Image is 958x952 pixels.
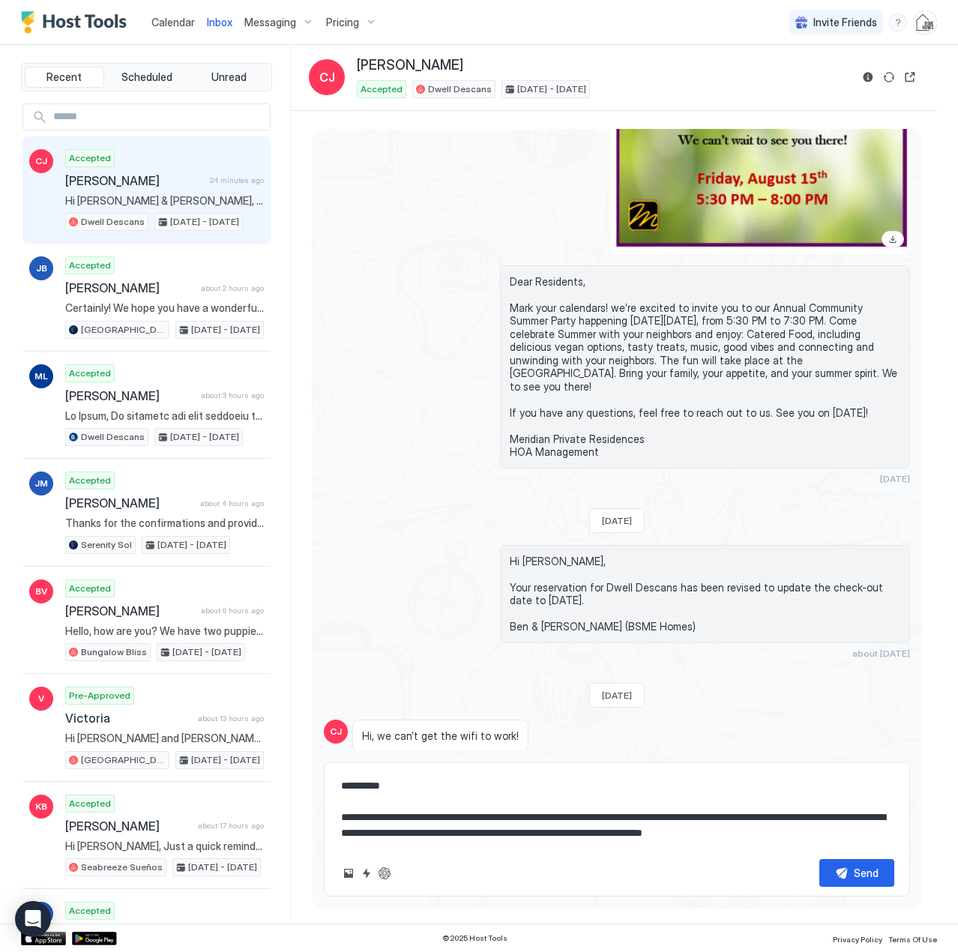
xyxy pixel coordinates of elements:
span: Hi [PERSON_NAME], Just a quick reminder that check-out from Seabreeze Sueños is [DATE] before 11A... [65,840,264,853]
a: Host Tools Logo [21,11,133,34]
button: Send [819,859,894,887]
span: [DATE] - [DATE] [188,861,257,874]
span: about 13 hours ago [198,714,264,723]
span: about 4 hours ago [200,498,264,508]
span: CJ [319,68,335,86]
span: about 6 hours ago [201,606,264,615]
a: Google Play Store [72,932,117,945]
span: V [38,692,44,705]
button: Upload image [340,864,358,882]
span: Dwell Descans [81,430,145,444]
span: about 3 hours ago [201,391,264,400]
span: © 2025 Host Tools [442,933,507,943]
a: Inbox [207,14,232,30]
span: [GEOGRAPHIC_DATA] [81,323,166,337]
button: Open reservation [901,68,919,86]
a: Privacy Policy [833,930,882,946]
a: App Store [21,932,66,945]
span: [DATE] [602,690,632,701]
span: Inbox [207,16,232,28]
span: Bungalow Bliss [81,645,147,659]
span: Victoria [65,711,192,726]
span: Messaging [244,16,296,29]
span: JM [34,477,48,490]
span: Dwell Descans [428,82,492,96]
span: Recent [46,70,82,84]
div: Send [854,865,879,881]
span: Pre-Approved [69,689,130,702]
span: [DATE] - [DATE] [191,323,260,337]
button: Scheduled [107,67,187,88]
button: Quick reply [358,864,376,882]
span: Accepted [69,151,111,165]
button: ChatGPT Auto Reply [376,864,394,882]
span: Hello, how are you? We have two puppies, is that ok to bring them with us? Thank you. [65,624,264,638]
a: Terms Of Use [888,930,937,946]
span: Pricing [326,16,359,29]
span: Thanks for the confirmations and providing a copy of your ID via text, [PERSON_NAME]. Please expe... [65,516,264,530]
span: Hi, we can’t get the wifi to work! [362,729,519,743]
div: tab-group [21,63,272,91]
span: Hi [PERSON_NAME], Your reservation for Dwell Descans has been revised to update the check-out dat... [510,555,900,633]
span: Dwell Descans [81,215,145,229]
span: Accepted [69,904,111,918]
span: 24 minutes ago [210,175,264,185]
span: Unread [211,70,247,84]
span: KB [35,800,47,813]
span: [DATE] [602,515,632,526]
span: Accepted [69,259,111,272]
span: Accepted [361,82,403,96]
span: Hi [PERSON_NAME] and [PERSON_NAME], we are very interested in booking your beautiful home. I do h... [65,732,264,745]
span: Accepted [69,582,111,595]
span: about 2 hours ago [201,283,264,293]
span: [GEOGRAPHIC_DATA] [81,753,166,767]
span: [PERSON_NAME] [357,57,463,74]
span: Dear Residents, Mark your calendars! we’re excited to invite you to our Annual Community Summer P... [510,275,900,459]
span: [DATE] - [DATE] [157,538,226,552]
span: JB [36,262,47,275]
div: menu [889,13,907,31]
span: [PERSON_NAME] [65,388,195,403]
span: [PERSON_NAME] [65,603,195,618]
span: Terms Of Use [888,935,937,944]
button: Recent [25,67,104,88]
span: Accepted [69,367,111,380]
button: Reservation information [859,68,877,86]
button: Sync reservation [880,68,898,86]
span: [DATE] - [DATE] [172,645,241,659]
span: Accepted [69,797,111,810]
span: ML [34,370,48,383]
span: Serenity Sol [81,538,132,552]
span: CJ [330,725,342,738]
span: Scheduled [121,70,172,84]
a: Download [882,231,904,247]
input: Input Field [47,104,270,130]
span: [PERSON_NAME] [65,173,204,188]
span: Lo Ipsum, Do sitametc adi elit seddoeiu temp in Utlab Etdolor, ma aliq en admini veni quis nostru... [65,409,264,423]
span: Seabreeze Sueños [81,861,163,874]
span: BV [35,585,47,598]
span: [DATE] [880,473,910,484]
span: about [DATE] [852,648,910,659]
span: [PERSON_NAME] [65,280,195,295]
span: [DATE] - [DATE] [170,215,239,229]
span: [DATE] - [DATE] [191,753,260,767]
div: Open Intercom Messenger [15,901,51,937]
a: Calendar [151,14,195,30]
span: Hi [PERSON_NAME] & [PERSON_NAME], my friend [PERSON_NAME] and I are visiting from the [GEOGRAPHIC... [65,194,264,208]
span: [PERSON_NAME] [65,819,192,834]
span: [DATE] - [DATE] [517,82,586,96]
span: Calendar [151,16,195,28]
span: [DATE] - [DATE] [170,430,239,444]
span: CJ [35,154,47,168]
span: about 17 hours ago [198,821,264,831]
span: Accepted [69,474,111,487]
span: Invite Friends [813,16,877,29]
div: User profile [913,10,937,34]
button: Unread [189,67,268,88]
span: [PERSON_NAME] [65,495,194,510]
span: Privacy Policy [833,935,882,944]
